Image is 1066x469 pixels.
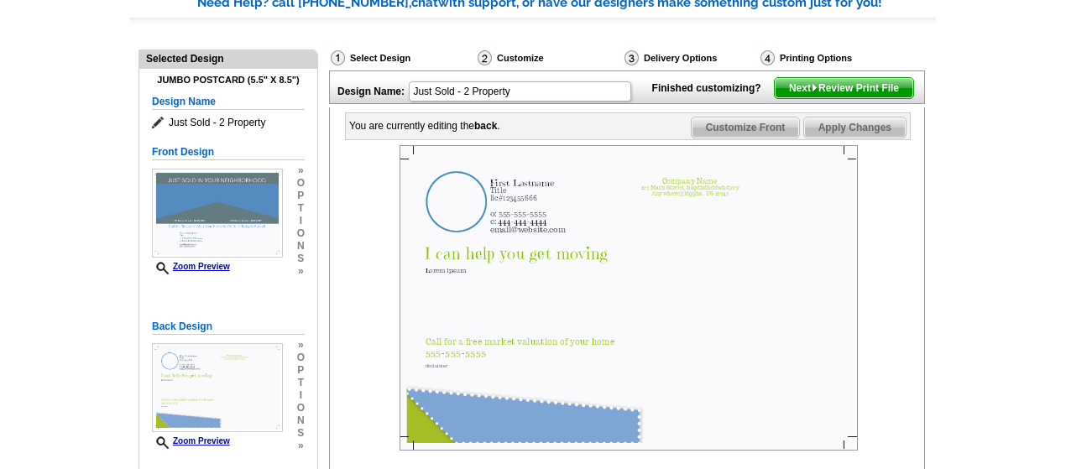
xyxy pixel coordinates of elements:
span: » [297,339,305,352]
img: Delivery Options [624,50,639,65]
img: Z18880728_00001_1.jpg [152,169,283,258]
span: o [297,402,305,414]
span: t [297,202,305,215]
span: Apply Changes [804,117,906,138]
span: s [297,253,305,265]
span: o [297,227,305,240]
div: Selected Design [139,50,317,66]
span: Just Sold - 2 Property [152,114,305,131]
span: s [297,427,305,440]
span: i [297,389,305,402]
img: Z18880728_00001_2.jpg [152,343,283,432]
img: Select Design [331,50,345,65]
div: You are currently editing the . [349,118,500,133]
strong: Design Name: [337,86,405,97]
span: o [297,352,305,364]
span: i [297,215,305,227]
span: n [297,240,305,253]
strong: Finished customizing? [652,82,771,94]
div: Printing Options [759,50,908,66]
img: button-next-arrow-white.png [811,84,818,91]
h4: Jumbo Postcard (5.5" x 8.5") [152,75,305,86]
a: Zoom Preview [152,262,230,271]
h5: Front Design [152,144,305,160]
span: Customize Front [692,117,800,138]
span: n [297,414,305,427]
a: Zoom Preview [152,436,230,446]
img: Customize [478,50,492,65]
div: Delivery Options [623,50,759,66]
span: Next Review Print File [775,78,913,98]
div: Customize [476,50,623,70]
span: » [297,440,305,452]
span: » [297,265,305,278]
span: o [297,177,305,190]
span: p [297,364,305,377]
img: Z18880728_00001_2.jpg [400,145,858,451]
span: t [297,377,305,389]
h5: Design Name [152,94,305,110]
span: p [297,190,305,202]
b: back [474,120,497,132]
img: Printing Options & Summary [760,50,775,65]
span: » [297,164,305,177]
div: Select Design [329,50,476,70]
h5: Back Design [152,319,305,335]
